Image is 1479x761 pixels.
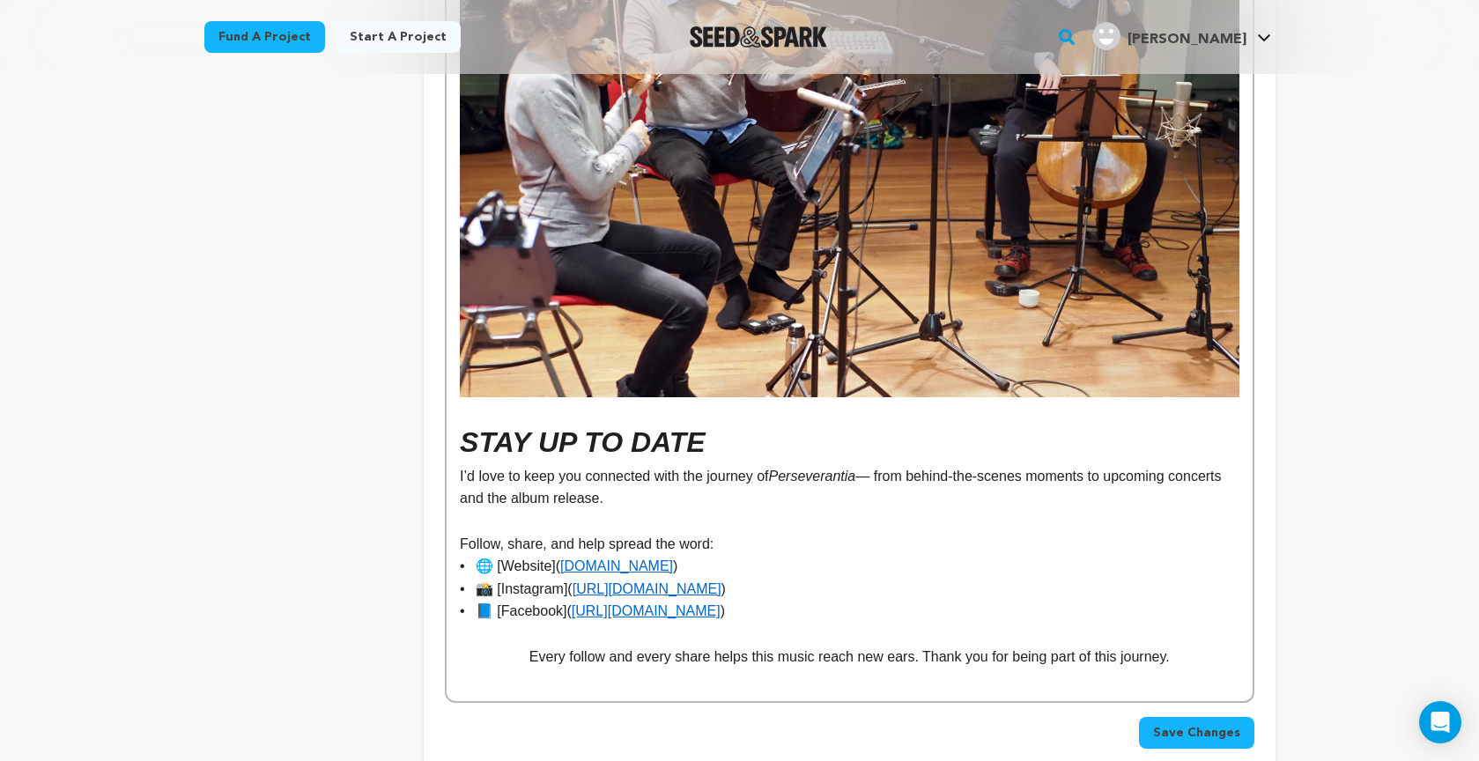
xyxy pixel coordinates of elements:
div: Vadim N.'s Profile [1092,22,1246,50]
span: Save Changes [1153,724,1240,742]
p: Every follow and every share helps this music reach new ears. Thank you for being part of this jo... [460,646,1239,669]
img: Seed&Spark Logo Dark Mode [690,26,828,48]
a: [URL][DOMAIN_NAME] [573,581,721,596]
a: [URL][DOMAIN_NAME] [572,603,721,618]
a: Vadim N.'s Profile [1089,18,1275,50]
a: Seed&Spark Homepage [690,26,828,48]
p: Follow, share, and help spread the word: [460,533,1239,556]
em: Perseverantia [769,469,856,484]
p: • 🌐 [Website]( ) [460,555,1239,578]
a: Fund a project [204,21,325,53]
img: user.png [1092,22,1120,50]
a: Start a project [336,21,461,53]
div: Open Intercom Messenger [1419,701,1461,743]
p: I’d love to keep you connected with the journey of — from behind-the-scenes moments to upcoming c... [460,465,1239,510]
span: Vadim N.'s Profile [1089,18,1275,55]
p: • 📘 [Facebook]( ) [460,600,1239,623]
em: STAY UP TO DATE [460,426,706,458]
p: • 📸 [Instagram]( ) [460,578,1239,601]
a: [DOMAIN_NAME] [560,558,673,573]
span: [PERSON_NAME] [1128,33,1246,47]
button: Save Changes [1139,717,1254,749]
